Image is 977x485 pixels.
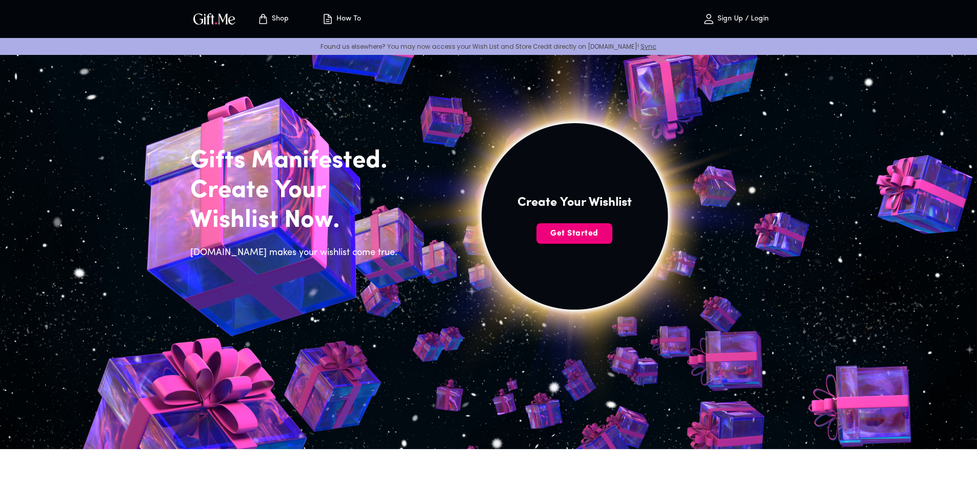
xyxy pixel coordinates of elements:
[517,195,632,211] h4: Create Your Wishlist
[190,206,404,236] h2: Wishlist Now.
[536,228,612,239] span: Get Started
[190,246,404,260] h6: [DOMAIN_NAME] makes your wishlist come true.
[536,223,612,244] button: Get Started
[322,13,334,25] img: how-to.svg
[245,3,301,35] button: Store page
[190,176,404,206] h2: Create Your
[191,11,237,26] img: GiftMe Logo
[269,15,289,24] p: Shop
[334,15,361,24] p: How To
[715,15,769,24] p: Sign Up / Login
[641,42,656,51] a: Sync
[190,146,404,176] h2: Gifts Manifested.
[344,9,805,447] img: hero_sun.png
[8,42,969,51] p: Found us elsewhere? You may now access your Wish List and Store Credit directly on [DOMAIN_NAME]!
[313,3,370,35] button: How To
[190,13,238,25] button: GiftMe Logo
[685,3,787,35] button: Sign Up / Login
